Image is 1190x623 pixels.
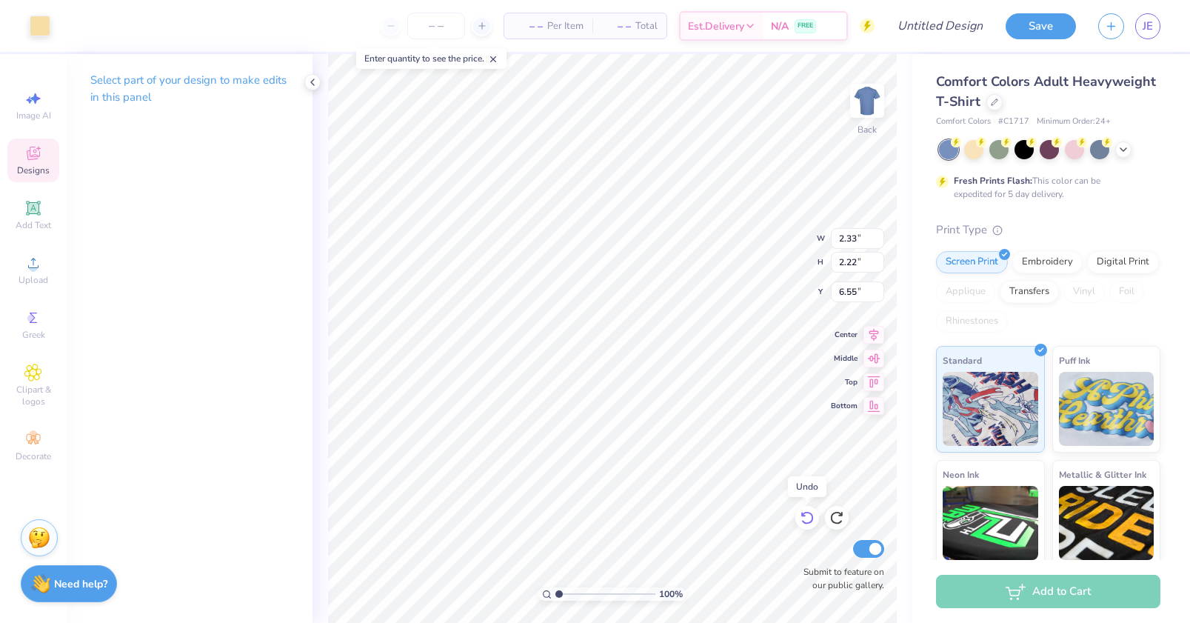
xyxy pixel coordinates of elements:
span: Comfort Colors Adult Heavyweight T-Shirt [936,73,1156,110]
span: Upload [19,274,48,286]
span: JE [1143,18,1153,35]
p: Select part of your design to make edits in this panel [90,72,289,106]
span: Bottom [831,401,858,411]
div: Transfers [1000,281,1059,303]
span: Total [635,19,658,34]
img: Standard [943,372,1038,446]
span: Center [831,330,858,340]
img: Back [852,86,882,116]
img: Metallic & Glitter Ink [1059,486,1154,560]
span: Greek [22,329,45,341]
span: Minimum Order: 24 + [1037,116,1111,128]
span: Middle [831,353,858,364]
div: This color can be expedited for 5 day delivery. [954,174,1136,201]
span: # C1717 [998,116,1029,128]
span: Decorate [16,450,51,462]
div: Digital Print [1087,251,1159,273]
span: FREE [798,21,813,31]
div: Screen Print [936,251,1008,273]
span: Metallic & Glitter Ink [1059,467,1146,482]
div: Undo [788,476,826,497]
span: Neon Ink [943,467,979,482]
div: Applique [936,281,995,303]
span: Standard [943,353,982,368]
label: Submit to feature on our public gallery. [795,565,884,592]
input: – – [407,13,465,39]
span: Puff Ink [1059,353,1090,368]
span: – – [513,19,543,34]
a: JE [1135,13,1160,39]
img: Puff Ink [1059,372,1154,446]
strong: Fresh Prints Flash: [954,175,1032,187]
span: Comfort Colors [936,116,991,128]
button: Save [1006,13,1076,39]
span: Per Item [547,19,584,34]
span: 100 % [659,587,683,601]
span: Est. Delivery [688,19,744,34]
img: Neon Ink [943,486,1038,560]
input: Untitled Design [886,11,995,41]
div: Back [858,123,877,136]
span: Image AI [16,110,51,121]
span: Clipart & logos [7,384,59,407]
span: N/A [771,19,789,34]
div: Foil [1109,281,1144,303]
div: Print Type [936,221,1160,239]
div: Embroidery [1012,251,1083,273]
strong: Need help? [54,577,107,591]
span: – – [601,19,631,34]
span: Top [831,377,858,387]
div: Vinyl [1063,281,1105,303]
div: Rhinestones [936,310,1008,333]
span: Add Text [16,219,51,231]
div: Enter quantity to see the price. [356,48,507,69]
span: Designs [17,164,50,176]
